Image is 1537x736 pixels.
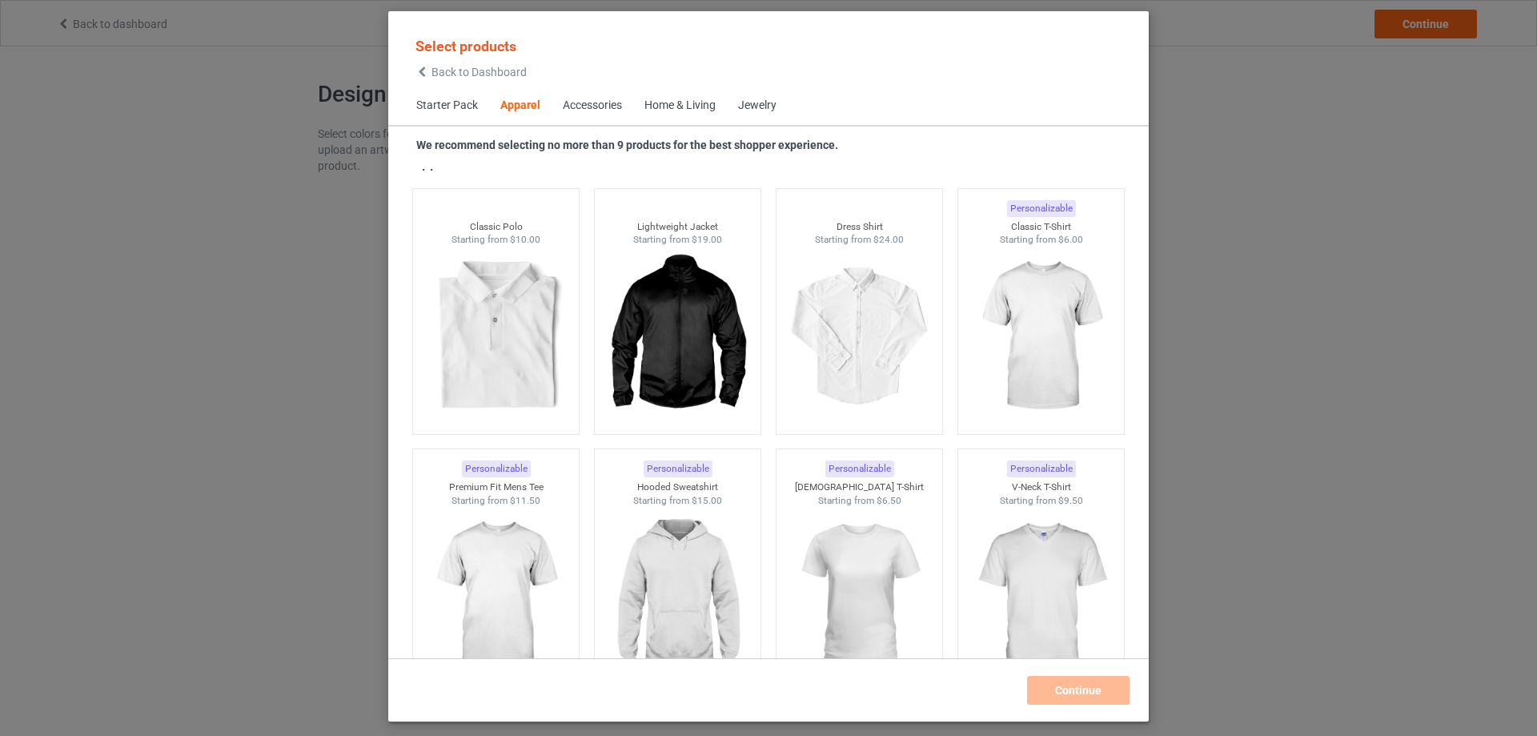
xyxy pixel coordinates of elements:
span: $24.00 [873,234,904,245]
div: Accessories [563,98,622,114]
span: Starter Pack [405,86,489,125]
span: $11.50 [510,495,540,506]
span: $6.50 [877,495,901,506]
div: Starting from [777,233,943,247]
img: regular.jpg [424,247,568,426]
img: regular.jpg [969,507,1113,686]
div: Apparel [500,98,540,114]
div: Personalizable [644,461,712,477]
strong: We recommend selecting no more than 9 products for the best shopper experience. [416,139,838,151]
div: Home & Living [644,98,716,114]
img: regular.jpg [969,247,1113,426]
div: Hooded Sweatshirt [595,481,761,494]
div: Classic T-Shirt [958,220,1125,234]
div: Premium Fit Mens Tee [413,481,580,494]
span: $15.00 [692,495,722,506]
img: regular.jpg [788,247,931,426]
div: Personalizable [825,461,894,477]
div: Personalizable [1007,461,1076,477]
div: Jewelry [738,98,777,114]
div: V-Neck T-Shirt [958,481,1125,494]
span: $10.00 [510,234,540,245]
div: Personalizable [462,461,531,477]
span: $19.00 [692,234,722,245]
span: Back to Dashboard [431,66,527,78]
div: Starting from [413,233,580,247]
div: Classic Polo [413,220,580,234]
div: Personalizable [1007,200,1076,217]
div: Starting from [413,494,580,508]
span: $9.50 [1058,495,1083,506]
img: regular.jpg [606,247,749,426]
div: Dress Shirt [777,220,943,234]
div: Starting from [958,233,1125,247]
div: [DEMOGRAPHIC_DATA] T-Shirt [777,481,943,494]
img: regular.jpg [788,507,931,686]
div: Lightweight Jacket [595,220,761,234]
div: Starting from [595,233,761,247]
img: regular.jpg [606,507,749,686]
img: regular.jpg [424,507,568,686]
span: Select products [415,38,516,54]
span: $6.00 [1058,234,1083,245]
div: Starting from [777,494,943,508]
div: Starting from [958,494,1125,508]
div: Starting from [595,494,761,508]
